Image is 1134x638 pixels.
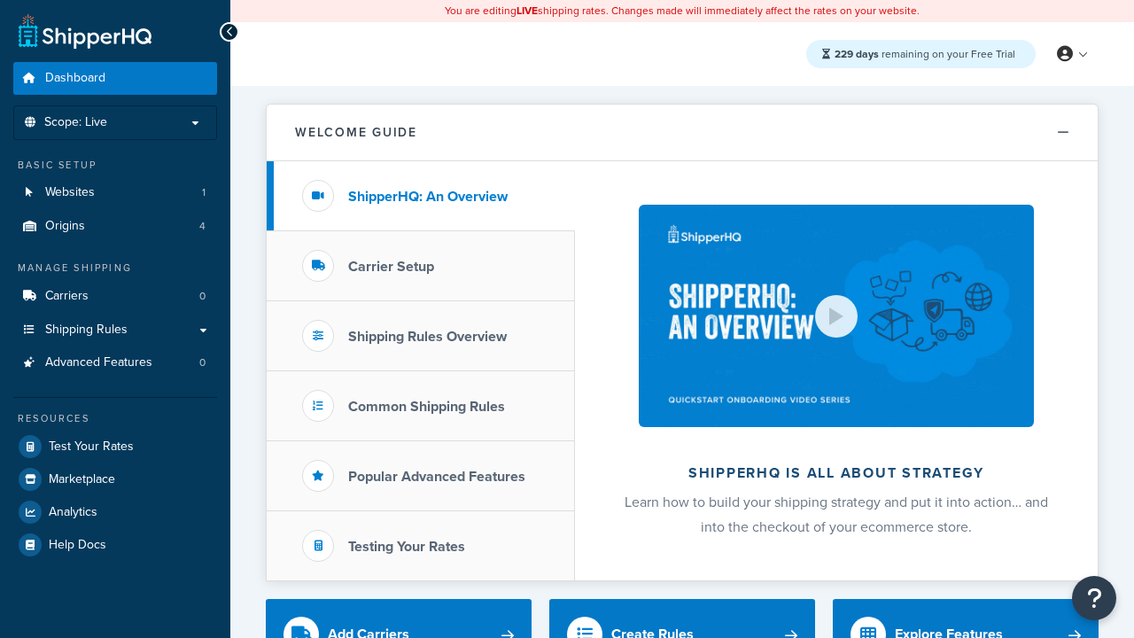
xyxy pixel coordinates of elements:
[13,496,217,528] a: Analytics
[45,185,95,200] span: Websites
[348,539,465,555] h3: Testing Your Rates
[13,529,217,561] a: Help Docs
[45,355,152,370] span: Advanced Features
[13,62,217,95] a: Dashboard
[45,71,105,86] span: Dashboard
[13,210,217,243] li: Origins
[49,472,115,487] span: Marketplace
[45,219,85,234] span: Origins
[348,469,525,485] h3: Popular Advanced Features
[49,505,97,520] span: Analytics
[517,3,538,19] b: LIVE
[348,399,505,415] h3: Common Shipping Rules
[13,280,217,313] li: Carriers
[835,46,1015,62] span: remaining on your Free Trial
[199,289,206,304] span: 0
[622,465,1051,481] h2: ShipperHQ is all about strategy
[45,289,89,304] span: Carriers
[13,346,217,379] li: Advanced Features
[202,185,206,200] span: 1
[348,329,507,345] h3: Shipping Rules Overview
[639,205,1034,427] img: ShipperHQ is all about strategy
[13,463,217,495] a: Marketplace
[1072,576,1116,620] button: Open Resource Center
[13,261,217,276] div: Manage Shipping
[13,158,217,173] div: Basic Setup
[13,210,217,243] a: Origins4
[13,411,217,426] div: Resources
[49,538,106,553] span: Help Docs
[13,176,217,209] li: Websites
[267,105,1098,161] button: Welcome Guide
[199,219,206,234] span: 4
[45,323,128,338] span: Shipping Rules
[295,126,417,139] h2: Welcome Guide
[199,355,206,370] span: 0
[13,314,217,346] a: Shipping Rules
[44,115,107,130] span: Scope: Live
[835,46,879,62] strong: 229 days
[13,346,217,379] a: Advanced Features0
[13,431,217,463] a: Test Your Rates
[49,440,134,455] span: Test Your Rates
[13,280,217,313] a: Carriers0
[13,176,217,209] a: Websites1
[348,259,434,275] h3: Carrier Setup
[625,492,1048,537] span: Learn how to build your shipping strategy and put it into action… and into the checkout of your e...
[348,189,508,205] h3: ShipperHQ: An Overview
